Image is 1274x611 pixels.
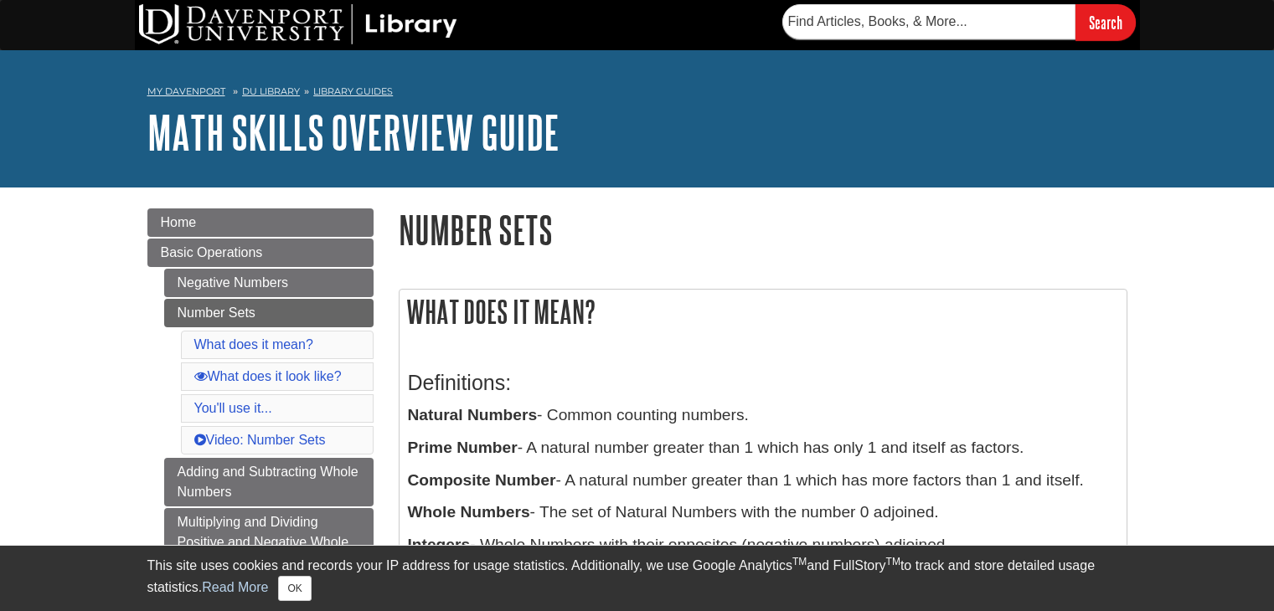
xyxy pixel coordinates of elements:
[194,401,272,415] a: You'll use it...
[147,239,374,267] a: Basic Operations
[782,4,1136,40] form: Searches DU Library's articles, books, and more
[164,508,374,577] a: Multiplying and Dividing Positive and Negative Whole Numbers
[408,533,1118,557] p: - Whole Numbers with their opposites (negative numbers) adjoined.
[408,503,530,521] b: Whole Numbers
[886,556,900,567] sup: TM
[164,269,374,297] a: Negative Numbers
[147,85,225,99] a: My Davenport
[1075,4,1136,40] input: Search
[194,369,342,383] a: What does it look like?
[408,469,1118,493] p: - A natural number greater than 1 which has more factors than 1 and itself.
[147,208,374,237] a: Home
[408,439,518,456] b: Prime Number
[202,580,268,594] a: Read More
[408,471,556,489] b: Composite Number
[161,215,197,229] span: Home
[399,208,1127,251] h1: Number Sets
[408,436,1118,460] p: - A natural number greater than 1 which has only 1 and itself as factors.
[161,245,263,259] span: Basic Operations
[313,85,393,97] a: Library Guides
[194,337,313,352] a: What does it mean?
[792,556,807,567] sup: TM
[408,371,1118,395] h3: Definitions:
[164,458,374,506] a: Adding and Subtracting Whole Numbers
[147,80,1127,107] nav: breadcrumb
[408,406,538,424] b: Natural Numbers
[147,556,1127,601] div: This site uses cookies and records your IP address for usage statistics. Additionally, we use Goo...
[400,290,1127,334] h2: What does it mean?
[408,501,1118,525] p: - The set of Natural Numbers with the number 0 adjoined.
[194,433,326,447] a: Video: Number Sets
[408,403,1118,428] p: - Common counting numbers.
[147,106,560,158] a: Math Skills Overview Guide
[164,299,374,327] a: Number Sets
[782,4,1075,39] input: Find Articles, Books, & More...
[278,576,311,601] button: Close
[408,536,471,553] b: Integers
[242,85,300,97] a: DU Library
[139,4,457,44] img: DU Library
